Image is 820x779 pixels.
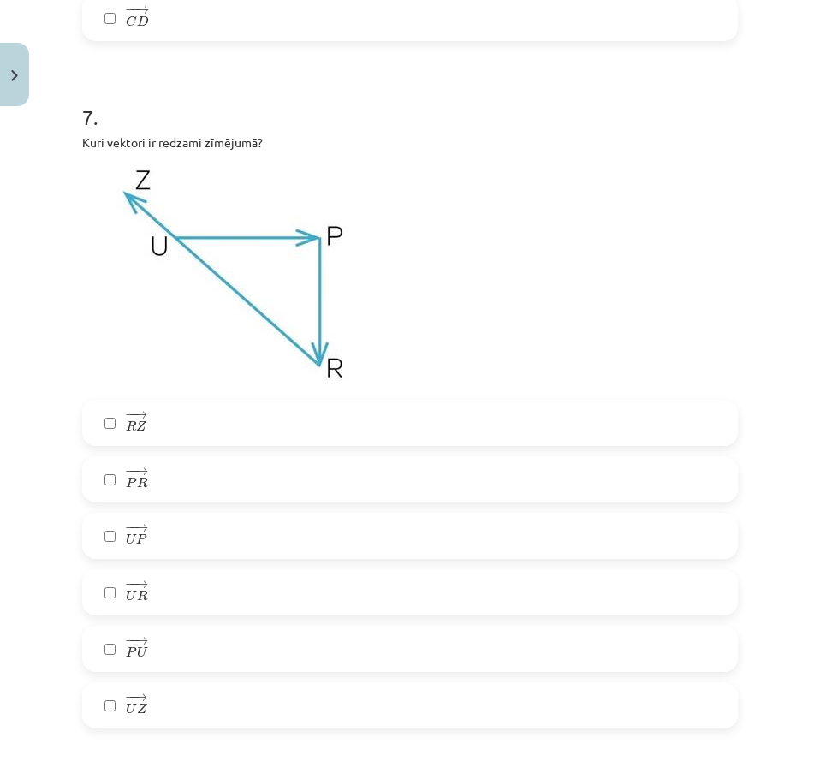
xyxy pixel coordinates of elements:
span: Z [137,703,147,714]
span: − [125,581,136,589]
span: − [129,412,131,419]
span: − [125,638,136,645]
span: − [129,581,131,589]
span: − [129,468,131,476]
span: − [130,7,133,15]
img: icon-close-lesson-0947bae3869378f0d4975bcd49f059093ad1ed9edebbc8119c70593378902aed.svg [11,70,18,81]
span: → [134,412,147,419]
span: R [126,420,136,431]
span: C [126,15,137,27]
span: → [134,694,147,702]
span: P [126,646,137,657]
span: − [125,525,136,532]
span: P [126,477,137,488]
span: U [126,590,136,601]
span: U [126,703,136,714]
p: Kuri vektori ir redzami zīmējumā? [82,134,738,152]
span: − [129,525,131,532]
span: − [129,694,131,702]
span: U [126,533,136,544]
span: − [129,638,131,645]
span: − [125,412,136,419]
h1: 7 . [82,75,738,128]
span: R [137,590,147,601]
span: − [125,468,136,476]
span: → [135,7,149,15]
span: R [137,477,147,488]
span: → [134,581,148,589]
span: D [137,15,149,27]
span: P [136,533,147,544]
span: − [125,7,136,15]
span: Z [136,420,146,431]
span: U [137,646,147,657]
span: − [125,694,136,702]
span: → [134,525,148,532]
span: → [134,468,148,476]
span: → [134,638,148,645]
